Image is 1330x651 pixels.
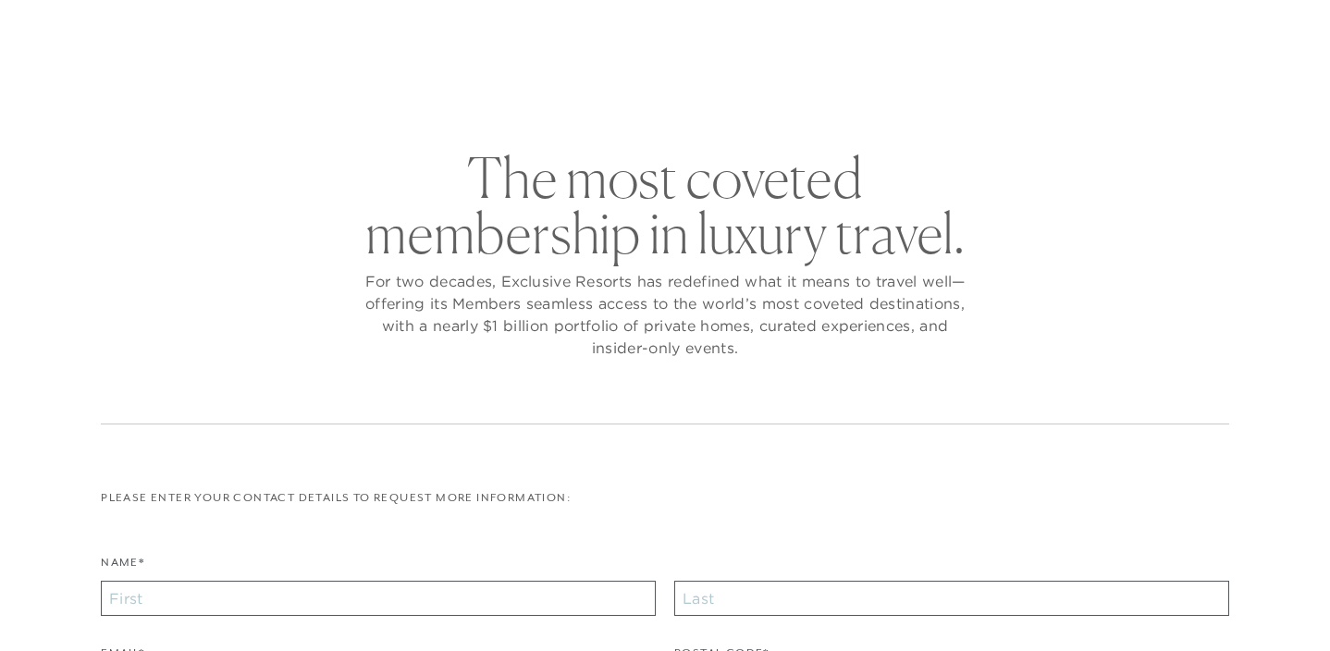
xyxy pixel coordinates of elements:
h2: The most coveted membership in luxury travel. [360,150,970,261]
a: Community [764,59,877,113]
input: Last [674,581,1229,616]
a: Membership [622,59,736,113]
a: The Collection [452,59,594,113]
p: For two decades, Exclusive Resorts has redefined what it means to travel well—offering its Member... [360,270,970,359]
p: Please enter your contact details to request more information: [101,489,1229,507]
label: Name* [101,554,144,581]
a: Member Login [1135,20,1226,37]
input: First [101,581,656,616]
a: Get Started [55,20,136,37]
